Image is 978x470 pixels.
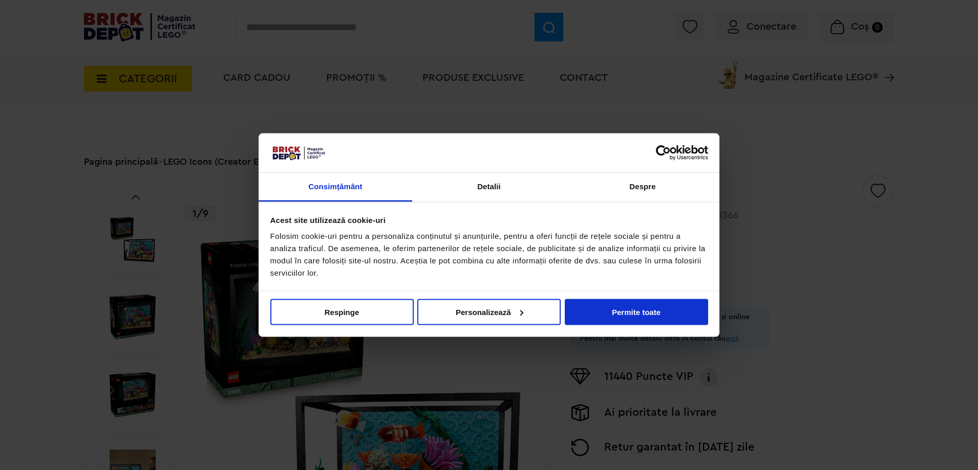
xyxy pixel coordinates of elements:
div: Acest site utilizează cookie-uri [270,214,708,226]
a: Despre [566,173,719,202]
a: Usercentrics Cookiebot - opens in a new window [619,145,708,160]
button: Permite toate [565,299,708,325]
button: Respinge [270,299,414,325]
div: Folosim cookie-uri pentru a personaliza conținutul și anunțurile, pentru a oferi funcții de rețel... [270,230,708,279]
a: Detalii [412,173,566,202]
button: Personalizează [417,299,561,325]
img: siglă [270,145,327,161]
a: Consimțământ [259,173,412,202]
